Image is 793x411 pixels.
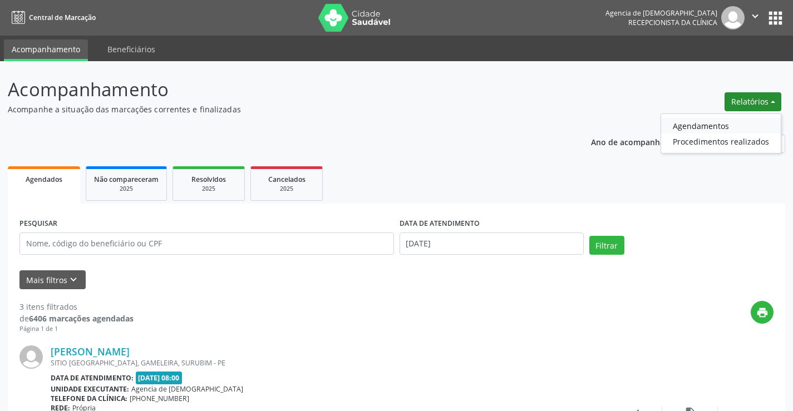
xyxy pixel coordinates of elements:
a: Acompanhamento [4,39,88,61]
i:  [749,10,761,22]
b: Telefone da clínica: [51,394,127,403]
b: Data de atendimento: [51,373,134,383]
span: [PHONE_NUMBER] [130,394,189,403]
p: Ano de acompanhamento [591,135,689,148]
ul: Relatórios [661,113,781,153]
div: 3 itens filtrados [19,301,134,313]
div: 2025 [181,185,237,193]
img: img [721,6,745,29]
div: 2025 [259,185,314,193]
label: DATA DE ATENDIMENTO [400,215,480,232]
p: Acompanhe a situação das marcações correntes e finalizadas [8,103,552,115]
b: Unidade executante: [51,384,129,394]
input: Nome, código do beneficiário ou CPF [19,232,394,255]
span: Agencia de [DEMOGRAPHIC_DATA] [131,384,243,394]
i: print [756,306,769,319]
div: SITIO [GEOGRAPHIC_DATA], GAMELEIRA, SURUBIM - PE [51,358,607,368]
div: 2025 [94,185,159,193]
span: Agendados [26,175,62,184]
button: Filtrar [589,236,624,255]
div: Página 1 de 1 [19,324,134,334]
a: Agendamentos [661,118,781,133]
a: Procedimentos realizados [661,133,781,149]
i: keyboard_arrow_down [67,274,80,286]
p: Acompanhamento [8,76,552,103]
input: Selecione um intervalo [400,232,584,255]
span: Central de Marcação [29,13,96,22]
span: Cancelados [268,175,306,184]
a: [PERSON_NAME] [51,345,130,358]
button: Relatórios [725,92,781,111]
div: Agencia de [DEMOGRAPHIC_DATA] [605,8,717,18]
button:  [745,6,766,29]
label: PESQUISAR [19,215,57,232]
span: [DATE] 08:00 [136,372,183,384]
strong: 6406 marcações agendadas [29,313,134,324]
button: print [751,301,774,324]
a: Beneficiários [100,39,163,59]
button: apps [766,8,785,28]
span: Resolvidos [191,175,226,184]
button: Mais filtroskeyboard_arrow_down [19,270,86,290]
a: Central de Marcação [8,8,96,27]
span: Não compareceram [94,175,159,184]
span: Recepcionista da clínica [628,18,717,27]
img: img [19,345,43,369]
div: de [19,313,134,324]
